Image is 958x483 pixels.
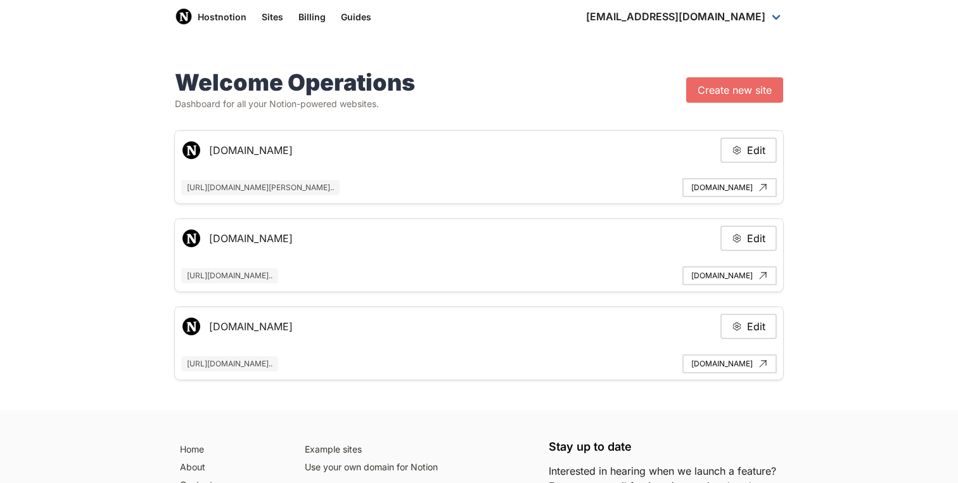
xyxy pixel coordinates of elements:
h5: [DOMAIN_NAME] [209,143,293,158]
h1: Welcome Operations [175,70,415,95]
h5: [DOMAIN_NAME] [209,319,293,334]
span: [URL][DOMAIN_NAME].. [181,268,278,283]
button: Edit [720,138,777,163]
a: Create new site [686,77,783,103]
img: Host Notion logo [175,8,193,25]
img: Favicon for kit-inspection-du-travail.combohr.com [181,228,201,248]
p: Dashboard for all your Notion-powered websites. [175,98,415,110]
a: Example sites [300,441,534,458]
img: Favicon for kitrh.combohr.com [181,140,201,160]
h5: [DOMAIN_NAME] [209,231,293,246]
span: [URL][DOMAIN_NAME].. [181,356,278,371]
h5: Stay up to date [549,441,783,453]
a: About [175,458,284,476]
a: [DOMAIN_NAME] [682,354,777,373]
button: Edit [720,314,777,339]
a: Use your own domain for Notion [300,458,534,476]
img: Favicon for kit-rh-hotels.combohr.com [181,316,201,337]
a: [DOMAIN_NAME] [682,266,777,285]
span: [URL][DOMAIN_NAME][PERSON_NAME].. [181,180,340,195]
a: Home [175,441,284,458]
button: Edit [720,226,777,251]
a: [DOMAIN_NAME] [682,178,777,197]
